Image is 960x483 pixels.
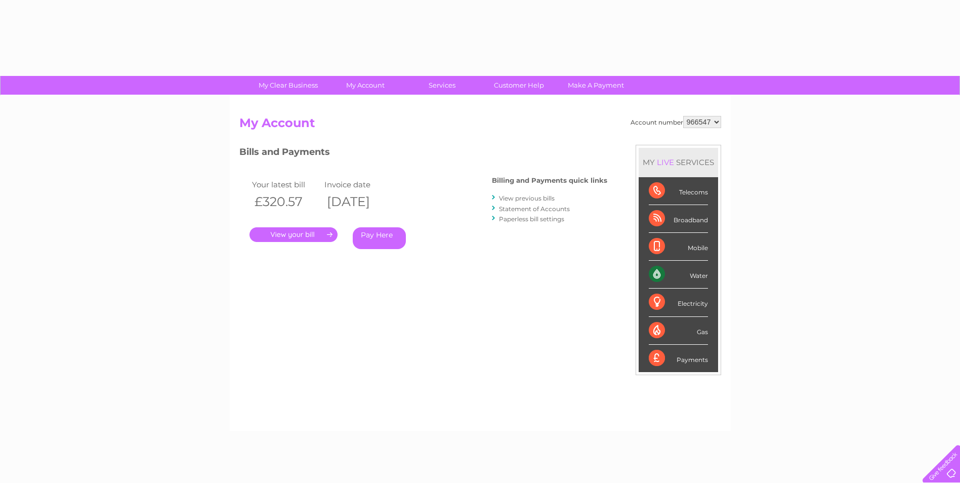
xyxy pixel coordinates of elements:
[649,345,708,372] div: Payments
[631,116,721,128] div: Account number
[639,148,718,177] div: MY SERVICES
[246,76,330,95] a: My Clear Business
[649,233,708,261] div: Mobile
[353,227,406,249] a: Pay Here
[499,215,564,223] a: Paperless bill settings
[649,177,708,205] div: Telecoms
[249,227,338,242] a: .
[322,178,395,191] td: Invoice date
[649,289,708,316] div: Electricity
[322,191,395,212] th: [DATE]
[554,76,638,95] a: Make A Payment
[323,76,407,95] a: My Account
[499,205,570,213] a: Statement of Accounts
[655,157,676,167] div: LIVE
[239,116,721,135] h2: My Account
[649,317,708,345] div: Gas
[649,261,708,289] div: Water
[249,178,322,191] td: Your latest bill
[492,177,607,184] h4: Billing and Payments quick links
[249,191,322,212] th: £320.57
[400,76,484,95] a: Services
[477,76,561,95] a: Customer Help
[649,205,708,233] div: Broadband
[239,145,607,163] h3: Bills and Payments
[499,194,555,202] a: View previous bills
